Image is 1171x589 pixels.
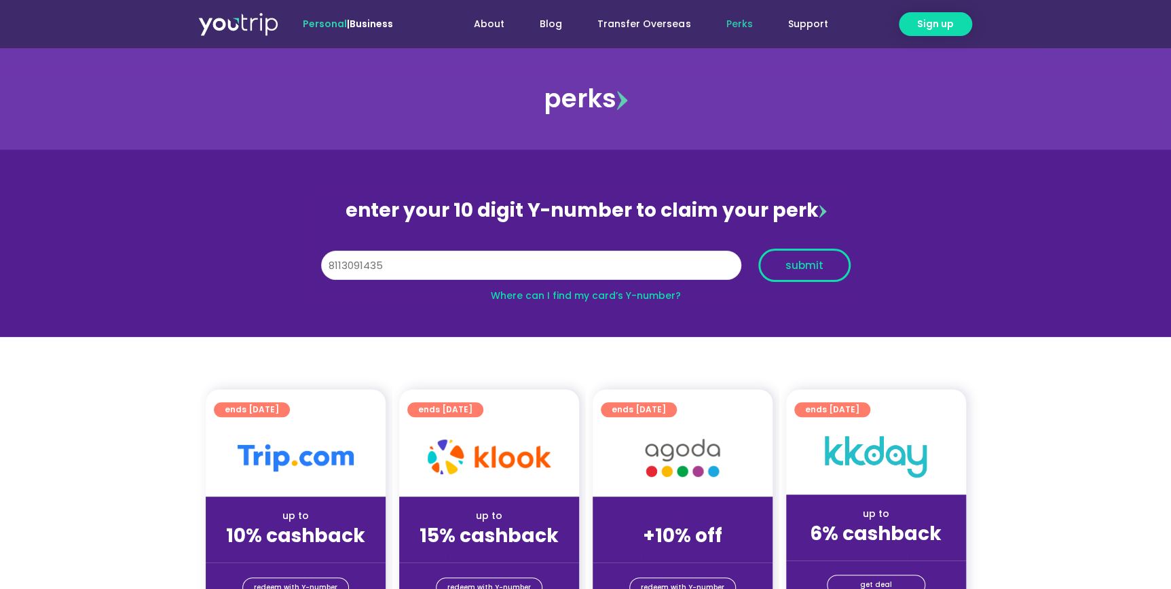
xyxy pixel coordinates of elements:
[794,402,870,417] a: ends [DATE]
[226,522,365,549] strong: 10% cashback
[314,193,857,228] div: enter your 10 digit Y-number to claim your perk
[225,402,279,417] span: ends [DATE]
[410,509,568,523] div: up to
[491,289,681,302] a: Where can I find my card’s Y-number?
[430,12,845,37] nav: Menu
[708,12,770,37] a: Perks
[321,251,741,281] input: 10 digit Y-number (e.g. 8123456789)
[321,249,851,292] form: Y Number
[670,509,695,522] span: up to
[603,548,762,563] div: (for stays only)
[797,507,955,521] div: up to
[805,402,859,417] span: ends [DATE]
[214,402,290,417] a: ends [DATE]
[303,17,393,31] span: |
[643,522,722,549] strong: +10% off
[456,12,522,37] a: About
[899,12,972,36] a: Sign up
[303,17,347,31] span: Personal
[420,522,559,549] strong: 15% cashback
[785,260,823,270] span: submit
[758,249,851,282] button: submit
[580,12,708,37] a: Transfer Overseas
[350,17,393,31] a: Business
[410,548,568,563] div: (for stays only)
[917,17,954,31] span: Sign up
[418,402,472,417] span: ends [DATE]
[407,402,483,417] a: ends [DATE]
[797,546,955,560] div: (for stays only)
[612,402,666,417] span: ends [DATE]
[217,509,375,523] div: up to
[522,12,580,37] a: Blog
[601,402,677,417] a: ends [DATE]
[217,548,375,563] div: (for stays only)
[770,12,845,37] a: Support
[810,520,942,547] strong: 6% cashback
